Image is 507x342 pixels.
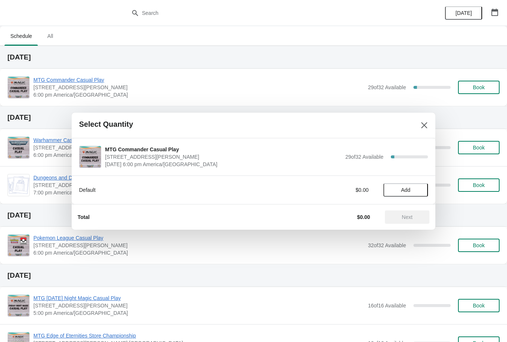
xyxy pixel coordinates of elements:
[79,120,133,129] h2: Select Quantity
[357,214,370,220] strong: $0.00
[105,153,341,161] span: [STREET_ADDRESS][PERSON_NAME]
[79,146,101,168] img: MTG Commander Casual Play | 2040 Louetta Rd Ste I Spring, TX 77388 | August 19 | 6:00 pm America/...
[105,161,341,168] span: [DATE] 6:00 pm America/[GEOGRAPHIC_DATA]
[401,187,410,193] span: Add
[105,146,341,153] span: MTG Commander Casual Play
[78,214,89,220] strong: Total
[345,154,383,160] span: 29 of 32 Available
[383,183,428,197] button: Add
[79,186,285,194] div: Default
[300,186,369,194] div: $0.00
[418,119,431,132] button: Close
